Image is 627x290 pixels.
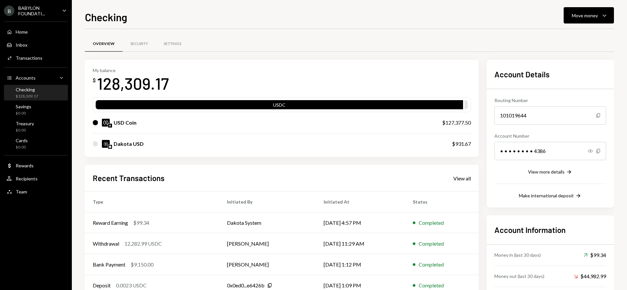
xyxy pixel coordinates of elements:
div: Deposit [93,282,111,289]
a: Rewards [4,160,68,171]
div: $ [93,77,96,84]
div: BABYLON FOUNDATI... [18,5,57,16]
div: View more details [528,169,565,175]
a: View all [453,175,471,182]
a: Recipients [4,173,68,184]
div: Treasury [16,121,34,126]
img: base-mainnet [108,145,112,149]
div: My balance [93,68,169,73]
th: Status [405,191,479,212]
div: Security [130,41,148,47]
div: Accounts [16,75,36,81]
div: Savings [16,104,31,109]
a: Home [4,26,68,38]
td: [DATE] 11:29 AM [316,233,405,254]
a: Accounts [4,72,68,84]
img: ethereum-mainnet [108,124,112,128]
div: Rewards [16,163,34,168]
div: Completed [419,261,444,268]
a: Savings$0.00 [4,102,68,117]
th: Initiated By [219,191,316,212]
a: Cards$0.00 [4,136,68,151]
div: Team [16,189,27,194]
div: Move money [572,12,598,19]
div: • • • • • • • • 4386 [494,142,606,160]
div: 101019644 [494,106,606,125]
div: Settings [164,41,181,47]
div: $0.00 [16,145,28,150]
a: Security [122,36,156,52]
button: View more details [528,169,572,176]
div: Make international deposit [519,193,574,198]
div: 0x0ed0...e6426b [227,282,265,289]
div: Routing Number [494,97,606,104]
td: [DATE] 1:12 PM [316,254,405,275]
h2: Account Details [494,69,606,80]
a: Settings [156,36,189,52]
a: Transactions [4,52,68,64]
div: 12,282.99 USDC [124,240,162,248]
div: Recipients [16,176,38,181]
th: Initiated At [316,191,405,212]
div: 0.0023 USDC [116,282,147,289]
h2: Recent Transactions [93,173,165,183]
div: $99.34 [133,219,149,227]
div: Dakota USD [114,140,144,148]
div: B [4,6,14,16]
h2: Account Information [494,224,606,235]
td: [PERSON_NAME] [219,254,316,275]
a: Treasury$0.00 [4,119,68,134]
div: $99.34 [584,251,606,259]
div: Withdrawal [93,240,119,248]
td: Dakota System [219,212,316,233]
button: Move money [564,7,614,23]
button: Make international deposit [519,192,582,200]
div: $44,982.99 [574,272,606,280]
div: $0.00 [16,111,31,116]
div: Money out (last 30 days) [494,273,544,280]
a: Team [4,186,68,197]
div: $127,377.50 [442,119,471,127]
a: Checking$128,309.17 [4,85,68,100]
div: Account Number [494,132,606,139]
a: Inbox [4,39,68,51]
div: USDC [96,101,463,111]
div: Completed [419,240,444,248]
th: Type [85,191,219,212]
div: Home [16,29,28,35]
img: DKUSD [102,140,110,148]
div: $9,150.00 [131,261,153,268]
div: $128,309.17 [16,94,38,99]
td: [PERSON_NAME] [219,233,316,254]
div: Checking [16,87,38,92]
img: USDC [102,119,110,127]
div: Completed [419,282,444,289]
div: Bank Payment [93,261,125,268]
td: [DATE] 4:57 PM [316,212,405,233]
div: Inbox [16,42,27,48]
div: $0.00 [16,128,34,133]
div: Money in (last 30 days) [494,252,541,258]
div: Reward Earning [93,219,128,227]
h1: Checking [85,10,127,23]
div: USD Coin [114,119,137,127]
div: Transactions [16,55,42,61]
div: Completed [419,219,444,227]
div: 128,309.17 [97,73,169,94]
a: Overview [85,36,122,52]
div: Cards [16,138,28,143]
div: $931.67 [452,140,471,148]
div: Overview [93,41,115,47]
